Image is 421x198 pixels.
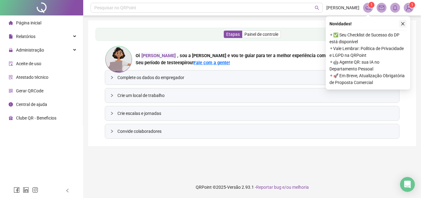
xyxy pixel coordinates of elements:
[329,32,407,45] span: ⚬ ✅ Seu Checklist de Sucesso do DP está disponível
[329,72,407,86] span: ⚬ 🚀 Em Breve, Atualização Obrigatória de Proposta Comercial
[9,102,13,107] span: info-circle
[14,187,20,193] span: facebook
[256,185,309,190] span: Reportar bug e/ou melhoria
[329,20,352,27] span: Novidades !
[9,21,13,25] span: home
[226,32,240,37] span: Etapas
[9,89,13,93] span: qrcode
[9,75,13,79] span: solution
[16,88,43,93] span: Gerar QRCode
[105,70,399,85] div: Complete os dados do empregador
[365,5,371,11] span: notification
[83,176,421,198] footer: QRPoint © 2025 - 2.93.1 -
[404,3,413,12] img: 94699
[329,45,407,59] span: ⚬ Vale Lembrar: Política de Privacidade e LGPD na QRPoint
[110,129,114,133] span: collapsed
[409,2,415,8] sup: Atualize o seu contato no menu Meus Dados
[16,34,35,39] span: Relatórios
[411,3,413,7] span: 1
[140,52,177,59] div: [PERSON_NAME]
[9,48,13,52] span: lock
[136,59,350,66] div: !
[326,4,359,11] span: [PERSON_NAME]
[9,34,13,39] span: file
[379,5,384,11] span: mail
[110,112,114,115] span: collapsed
[329,59,407,72] span: ⚬ 🤖 Agente QR: sua IA no Departamento Pessoal
[110,94,114,97] span: collapsed
[16,48,44,53] span: Administração
[105,88,399,103] div: Crie um local de trabalho
[9,116,13,120] span: gift
[400,177,415,192] div: Open Intercom Messenger
[315,6,319,10] span: search
[117,74,394,81] span: Complete os dados do empregador
[16,75,48,80] span: Atestado técnico
[16,116,56,120] span: Clube QR - Beneficios
[227,185,241,190] span: Versão
[65,188,70,193] span: left
[136,52,350,59] div: Oi , sou a [PERSON_NAME] e vou te guiar para ter a melhor experiência com a gente. 💜
[105,106,399,120] div: Crie escalas e jornadas
[392,5,398,11] span: bell
[178,60,192,65] span: expirou
[16,102,47,107] span: Central de ajuda
[117,110,394,117] span: Crie escalas e jornadas
[401,22,405,26] span: close
[110,76,114,79] span: collapsed
[368,2,374,8] sup: 1
[32,187,38,193] span: instagram
[105,124,399,138] div: Convide colaboradores
[9,61,13,66] span: audit
[16,61,41,66] span: Aceite de uso
[23,187,29,193] span: linkedin
[194,60,230,65] a: Fale com a gente!
[117,128,394,135] span: Convide colaboradores
[136,60,178,65] span: Seu período de teste
[370,3,373,7] span: 1
[117,92,394,99] span: Crie um local de trabalho
[105,45,133,73] img: ana-icon.cad42e3e8b8746aecfa2.png
[16,20,41,25] span: Página inicial
[244,32,278,37] span: Painel de controle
